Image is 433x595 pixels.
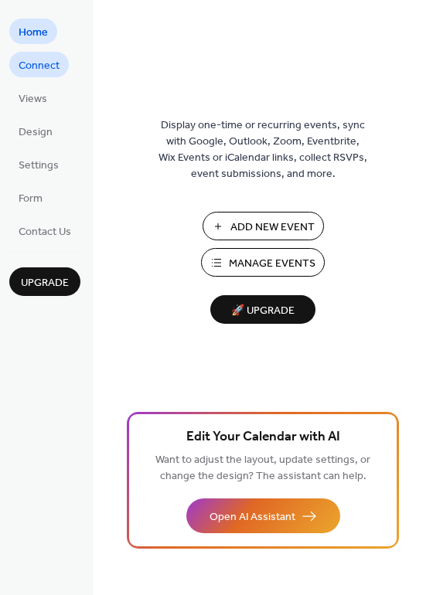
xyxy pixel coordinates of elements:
span: Manage Events [229,256,315,272]
span: 🚀 Upgrade [220,301,306,321]
a: Connect [9,52,69,77]
button: 🚀 Upgrade [210,295,315,324]
span: Want to adjust the layout, update settings, or change the design? The assistant can help. [155,450,370,487]
a: Home [9,19,57,44]
button: Manage Events [201,248,325,277]
span: Form [19,191,43,207]
button: Upgrade [9,267,80,296]
span: Display one-time or recurring events, sync with Google, Outlook, Zoom, Eventbrite, Wix Events or ... [159,117,367,182]
a: Contact Us [9,218,80,243]
span: Contact Us [19,224,71,240]
span: Connect [19,58,60,74]
span: Edit Your Calendar with AI [186,427,340,448]
span: Add New Event [230,219,315,236]
a: Settings [9,151,68,177]
button: Open AI Assistant [186,498,340,533]
span: Upgrade [21,275,69,291]
span: Home [19,25,48,41]
span: Open AI Assistant [210,509,295,525]
a: Views [9,85,56,110]
a: Form [9,185,52,210]
span: Views [19,91,47,107]
span: Design [19,124,53,141]
span: Settings [19,158,59,174]
a: Design [9,118,62,144]
button: Add New Event [203,212,324,240]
